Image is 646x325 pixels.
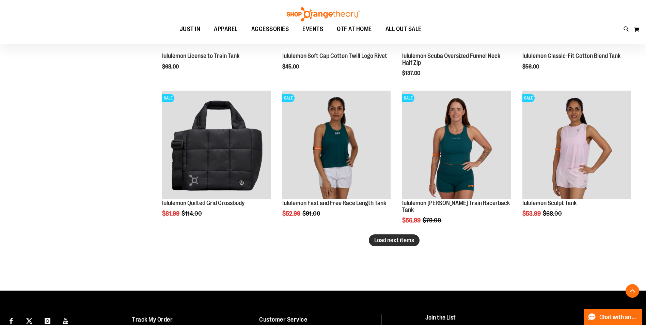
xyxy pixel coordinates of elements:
a: Customer Service [259,316,307,323]
span: $68.00 [543,210,563,217]
a: lululemon Wunder Train Racerback TankSALE [402,91,510,200]
a: lululemon Scuba Oversized Funnel Neck Half Zip [402,52,500,66]
img: lululemon Wunder Train Racerback Tank [402,91,510,199]
button: Back To Top [626,284,639,298]
span: OTF AT HOME [337,21,372,37]
span: SALE [522,94,535,102]
span: $52.99 [282,210,301,217]
span: SALE [402,94,414,102]
span: $68.00 [162,64,180,70]
span: $91.00 [302,210,321,217]
a: lululemon Quilted Grid CrossbodySALE [162,91,270,200]
span: Chat with an Expert [599,314,638,321]
span: $114.00 [182,210,203,217]
span: $137.00 [402,70,421,76]
div: product [279,87,394,234]
a: lululemon Soft Cap Cotton Twill Logo Rivet [282,52,387,59]
img: lululemon Quilted Grid Crossbody [162,91,270,199]
button: Load next items [369,234,420,246]
a: Main view of 2024 August lululemon Fast and Free Race Length TankSALE [282,91,391,200]
a: lululemon [PERSON_NAME] Train Racerback Tank [402,200,510,213]
a: lululemon Quilted Grid Crossbody [162,200,245,206]
a: lululemon License to Train Tank [162,52,239,59]
span: EVENTS [302,21,323,37]
span: $79.00 [423,217,442,224]
a: lululemon Sculpt Tank [522,200,577,206]
span: $53.99 [522,210,542,217]
img: Main view of 2024 August lululemon Fast and Free Race Length Tank [282,91,391,199]
a: lululemon Classic-Fit Cotton Blend Tank [522,52,620,59]
span: $45.00 [282,64,300,70]
span: ACCESSORIES [251,21,289,37]
span: $56.00 [522,64,540,70]
span: SALE [282,94,295,102]
a: Main Image of 1538347SALE [522,91,631,200]
span: ALL OUT SALE [385,21,422,37]
span: JUST IN [180,21,201,37]
span: $81.99 [162,210,180,217]
div: product [159,87,274,234]
div: product [399,87,514,241]
button: Chat with an Expert [584,309,642,325]
a: lululemon Fast and Free Race Length Tank [282,200,386,206]
img: Twitter [26,318,32,324]
img: Shop Orangetheory [286,7,361,21]
span: APPAREL [214,21,238,37]
img: Main Image of 1538347 [522,91,631,199]
span: Load next items [374,237,414,244]
span: $56.99 [402,217,422,224]
span: SALE [162,94,174,102]
div: product [519,87,634,234]
a: Track My Order [132,316,173,323]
